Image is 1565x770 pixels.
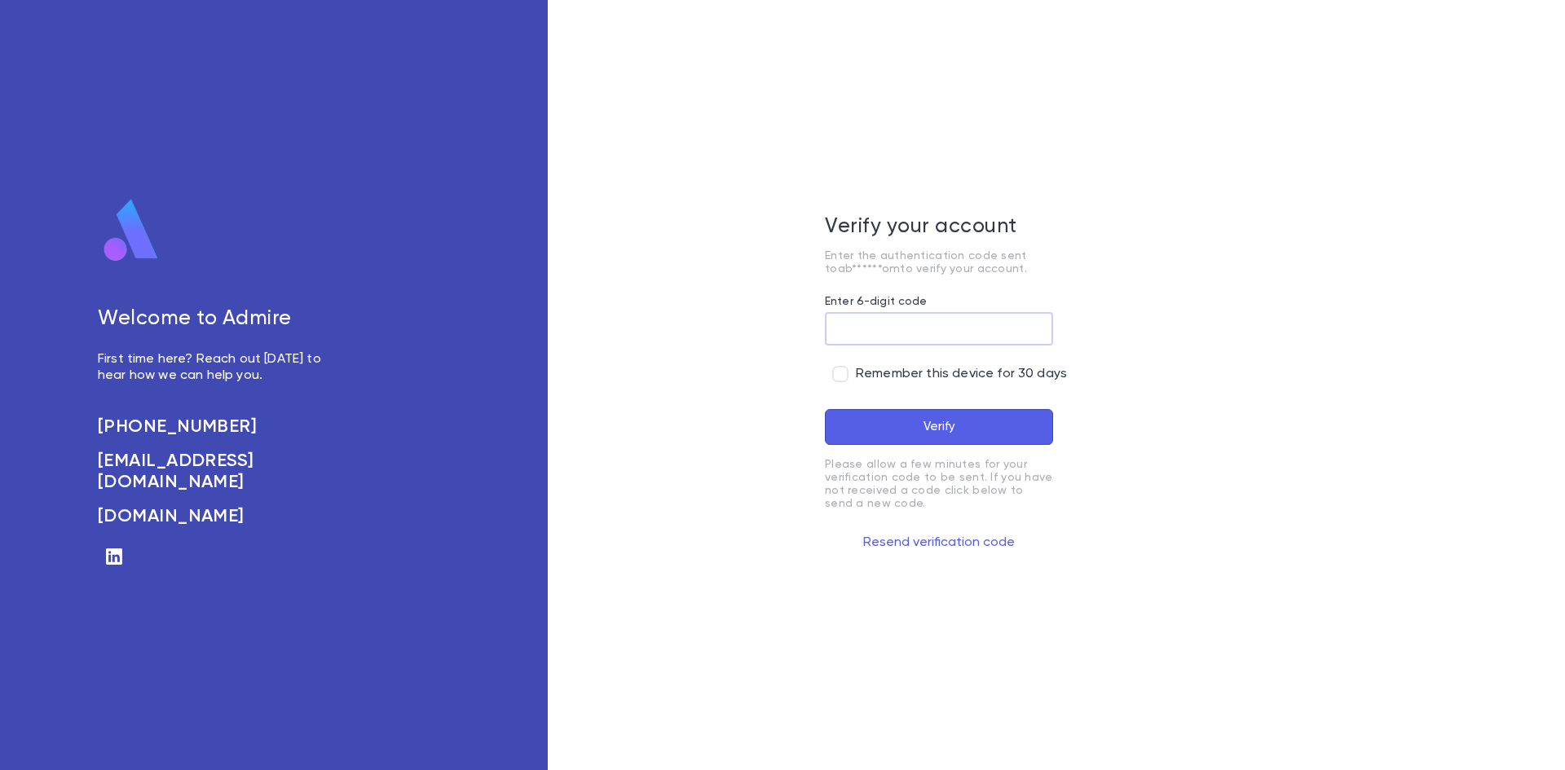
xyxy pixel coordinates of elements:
p: Please allow a few minutes for your verification code to be sent. If you have not received a code... [825,458,1053,510]
h5: Verify your account [825,215,1053,240]
p: Enter the authentication code sent to ab******om to verify your account. [825,249,1053,275]
img: logo [98,198,165,263]
button: Verify [825,409,1053,445]
a: [PHONE_NUMBER] [98,416,339,438]
h5: Welcome to Admire [98,307,339,332]
a: [DOMAIN_NAME] [98,506,339,527]
button: Resend verification code [825,530,1053,556]
span: Remember this device for 30 days [856,366,1067,382]
p: First time here? Reach out [DATE] to hear how we can help you. [98,351,339,384]
label: Enter 6-digit code [825,295,928,308]
a: [EMAIL_ADDRESS][DOMAIN_NAME] [98,451,339,493]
